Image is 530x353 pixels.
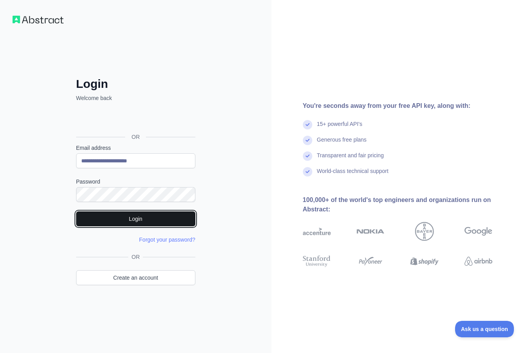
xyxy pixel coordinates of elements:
img: airbnb [464,254,492,268]
div: Generous free plans [317,136,367,151]
img: Workflow [13,16,64,24]
h2: Login [76,77,195,91]
a: Create an account [76,270,195,285]
div: Transparent and fair pricing [317,151,384,167]
p: Welcome back [76,94,195,102]
span: OR [125,133,146,141]
div: You're seconds away from your free API key, along with: [303,101,518,111]
div: World-class technical support [317,167,389,183]
img: nokia [357,222,384,241]
iframe: Sign in with Google Button [72,111,198,128]
div: 15+ powerful API's [317,120,362,136]
span: OR [128,253,143,261]
img: accenture [303,222,331,241]
label: Email address [76,144,195,152]
img: google [464,222,492,241]
img: payoneer [357,254,384,268]
label: Password [76,178,195,186]
img: bayer [415,222,434,241]
div: 100,000+ of the world's top engineers and organizations run on Abstract: [303,195,518,214]
img: shopify [410,254,438,268]
img: check mark [303,167,312,176]
a: Forgot your password? [139,237,195,243]
img: check mark [303,151,312,161]
img: check mark [303,136,312,145]
button: Login [76,211,195,226]
img: stanford university [303,254,331,268]
iframe: Toggle Customer Support [455,321,514,337]
img: check mark [303,120,312,129]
